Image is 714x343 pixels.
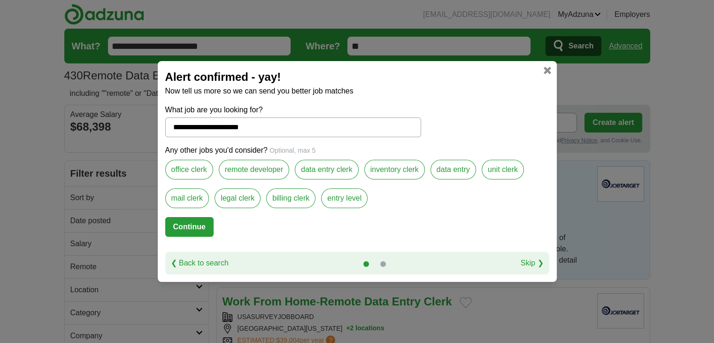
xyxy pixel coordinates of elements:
[165,145,549,156] p: Any other jobs you'd consider?
[321,188,368,208] label: entry level
[165,69,549,86] h2: Alert confirmed - yay!
[215,188,261,208] label: legal clerk
[165,188,209,208] label: mail clerk
[266,188,315,208] label: billing clerk
[364,160,425,179] label: inventory clerk
[295,160,358,179] label: data entry clerk
[165,104,421,116] label: What job are you looking for?
[482,160,524,179] label: unit clerk
[521,257,544,269] a: Skip ❯
[165,160,213,179] label: office clerk
[165,86,549,97] p: Now tell us more so we can send you better job matches
[171,257,229,269] a: ❮ Back to search
[430,160,476,179] label: data entry
[269,147,315,154] span: Optional, max 5
[219,160,290,179] label: remote developer
[165,217,214,237] button: Continue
